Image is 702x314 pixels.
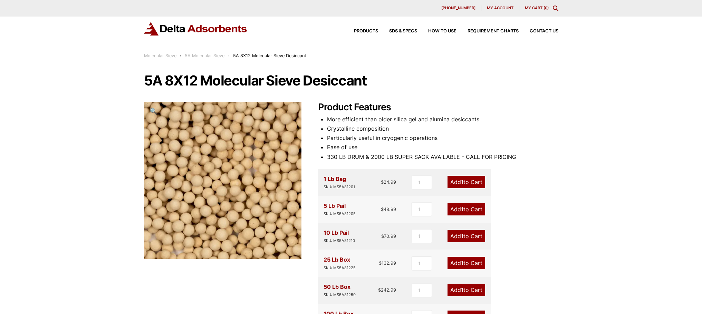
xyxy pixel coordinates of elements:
div: SKU: MS5A81210 [324,237,355,244]
bdi: 24.99 [381,179,396,185]
span: Products [354,29,378,33]
h1: 5A 8X12 Molecular Sieve Desiccant [144,73,558,88]
span: $ [379,260,382,266]
span: Requirement Charts [468,29,519,33]
span: : [180,53,181,58]
bdi: 70.99 [381,233,396,239]
a: My account [481,6,519,11]
span: $ [381,206,384,212]
bdi: 48.99 [381,206,396,212]
bdi: 242.99 [378,287,396,293]
a: My Cart (0) [525,6,549,10]
div: SKU: MS5A81205 [324,211,356,217]
div: SKU: MS5A81201 [324,184,355,190]
span: : [228,53,230,58]
span: 1 [461,260,463,266]
div: 50 Lb Box [324,282,356,298]
a: Contact Us [519,29,558,33]
a: [PHONE_NUMBER] [436,6,481,11]
a: Add1to Cart [448,284,485,296]
a: How to Use [417,29,456,33]
span: My account [487,6,513,10]
li: More efficient than older silica gel and alumina desiccants [327,115,558,124]
a: View full-screen image gallery [144,102,163,121]
div: SKU: MS5A81250 [324,292,356,298]
span: [PHONE_NUMBER] [441,6,475,10]
h2: Product Features [318,102,558,113]
div: 1 Lb Bag [324,174,355,190]
li: 330 LB DRUM & 2000 LB SUPER SACK AVAILABLE - CALL FOR PRICING [327,152,558,162]
span: Contact Us [530,29,558,33]
a: 5A Molecular Sieve [185,53,224,58]
div: 5 Lb Pail [324,201,356,217]
a: Products [343,29,378,33]
li: Crystalline composition [327,124,558,133]
a: Molecular Sieve [144,53,176,58]
span: How to Use [428,29,456,33]
span: $ [381,233,384,239]
span: 5A 8X12 Molecular Sieve Desiccant [233,53,306,58]
span: 1 [461,233,463,240]
a: Add1to Cart [448,203,485,215]
li: Ease of use [327,143,558,152]
div: SKU: MS5A81225 [324,265,356,271]
span: $ [381,179,384,185]
span: 0 [545,6,547,10]
a: Add1to Cart [448,230,485,242]
span: 1 [461,286,463,293]
span: $ [378,287,381,293]
div: Toggle Modal Content [553,6,558,11]
span: SDS & SPECS [389,29,417,33]
span: 1 [461,206,463,213]
a: SDS & SPECS [378,29,417,33]
a: Add1to Cart [448,176,485,188]
a: Requirement Charts [456,29,519,33]
span: 1 [461,179,463,185]
img: Delta Adsorbents [144,22,248,36]
span: 🔍 [150,107,157,115]
div: 10 Lb Pail [324,228,355,244]
div: 25 Lb Box [324,255,356,271]
a: Add1to Cart [448,257,485,269]
li: Particularly useful in cryogenic operations [327,133,558,143]
bdi: 132.99 [379,260,396,266]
